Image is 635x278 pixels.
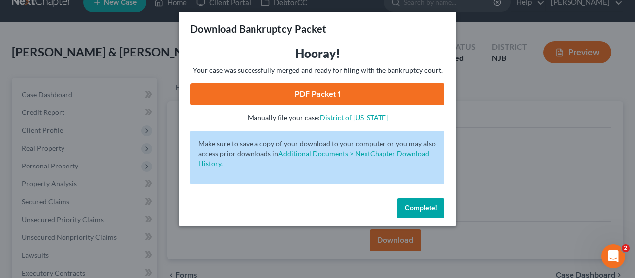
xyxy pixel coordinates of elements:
[190,83,444,105] a: PDF Packet 1
[397,198,444,218] button: Complete!
[405,204,437,212] span: Complete!
[198,149,429,167] a: Additional Documents > NextChapter Download History.
[190,113,444,123] p: Manually file your case:
[198,139,437,168] p: Make sure to save a copy of your download to your computer or you may also access prior downloads in
[601,244,625,268] iframe: Intercom live chat
[622,244,630,252] span: 2
[190,46,444,61] h3: Hooray!
[190,65,444,75] p: Your case was successfully merged and ready for filing with the bankruptcy court.
[320,113,388,122] a: District of [US_STATE]
[190,22,326,36] h3: Download Bankruptcy Packet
